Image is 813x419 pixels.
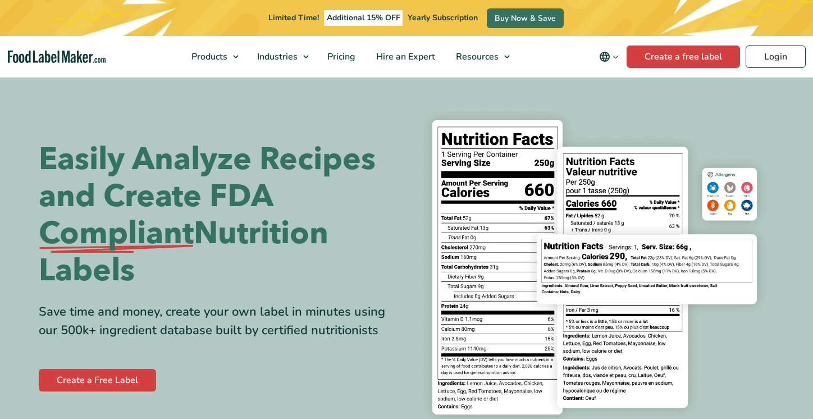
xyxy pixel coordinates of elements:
[324,10,403,26] span: Additional 15% OFF
[268,12,319,23] span: Limited Time!
[247,36,314,78] a: Industries
[591,45,627,68] button: Change language
[39,369,156,391] a: Create a Free Label
[39,141,398,289] h1: Easily Analyze Recipes and Create FDA Nutrition Labels
[188,51,229,63] span: Products
[8,51,106,63] a: Food Label Maker homepage
[446,36,515,78] a: Resources
[254,51,299,63] span: Industries
[373,51,436,63] span: Hire an Expert
[181,36,244,78] a: Products
[317,36,363,78] a: Pricing
[487,8,564,28] a: Buy Now & Save
[366,36,443,78] a: Hire an Expert
[408,12,478,23] span: Yearly Subscription
[453,51,500,63] span: Resources
[39,215,194,252] span: Compliant
[746,45,806,68] a: Login
[627,45,740,68] a: Create a free label
[39,303,398,340] div: Save time and money, create your own label in minutes using our 500k+ ingredient database built b...
[324,51,357,63] span: Pricing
